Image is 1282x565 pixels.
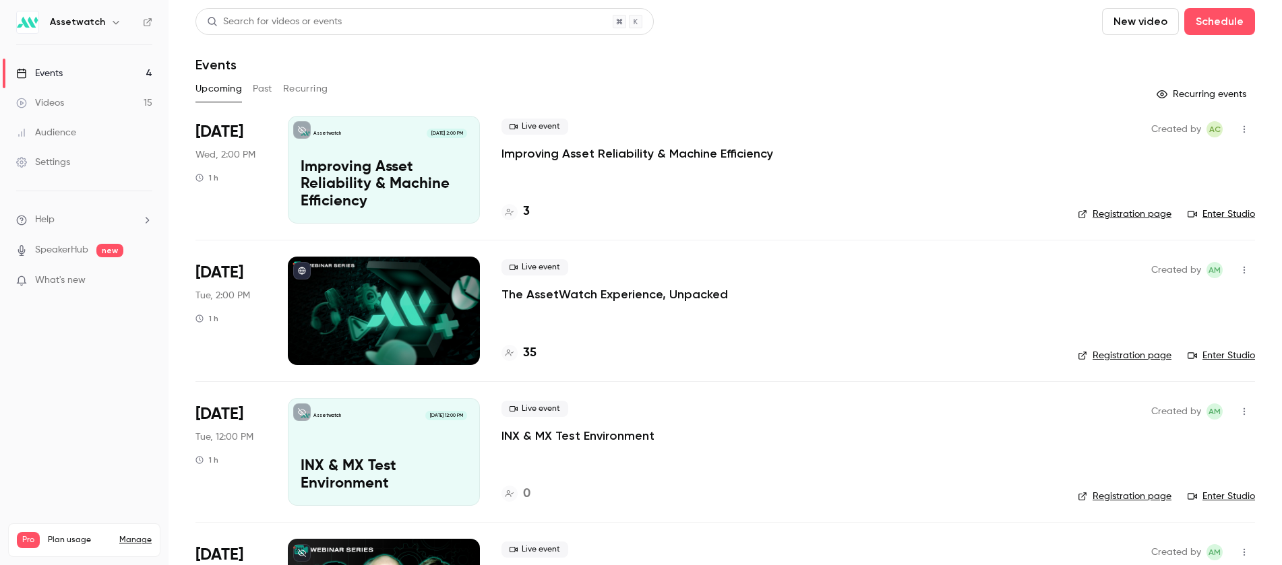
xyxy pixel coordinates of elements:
h4: 35 [523,344,537,362]
div: Settings [16,156,70,169]
a: 35 [501,344,537,362]
div: 1 h [195,172,218,183]
div: Oct 21 Tue, 2:00 PM (America/New York) [195,257,266,364]
span: AM [1209,544,1221,560]
div: 1 h [195,313,218,324]
div: Nov 4 Tue, 12:00 PM (America/New York) [195,398,266,506]
a: Improving Asset Reliability & Machine EfficiencyAssetwatch[DATE] 2:00 PMImproving Asset Reliabili... [288,116,480,224]
a: Registration page [1078,490,1171,503]
p: INX & MX Test Environment [301,458,467,493]
span: Live event [501,401,568,417]
span: Auburn Meadows [1207,403,1223,420]
li: help-dropdown-opener [16,213,152,227]
h1: Events [195,57,237,73]
h6: Assetwatch [50,15,105,29]
div: Search for videos or events [207,15,342,29]
div: Videos [16,96,64,110]
span: AC [1209,121,1221,137]
a: SpeakerHub [35,243,88,257]
span: Auburn Meadows [1207,262,1223,278]
span: [DATE] 12:00 PM [425,411,466,420]
span: Created by [1151,121,1201,137]
span: Tue, 12:00 PM [195,430,253,444]
span: Help [35,213,55,227]
a: Registration page [1078,349,1171,362]
a: 0 [501,485,530,503]
a: Enter Studio [1188,490,1255,503]
span: [DATE] [195,403,243,425]
h4: 3 [523,203,530,221]
a: The AssetWatch Experience, Unpacked [501,286,728,302]
a: 3 [501,203,530,221]
span: Live event [501,541,568,558]
span: Auburn Meadows [1207,544,1223,560]
span: [DATE] [195,262,243,284]
span: [DATE] 2:00 PM [427,129,466,138]
a: Manage [119,535,152,545]
button: Upcoming [195,78,242,100]
span: Tue, 2:00 PM [195,289,250,302]
img: Assetwatch [17,11,38,33]
span: Plan usage [48,535,111,545]
span: Live event [501,119,568,135]
button: New video [1102,8,1179,35]
div: Audience [16,126,76,139]
span: Wed, 2:00 PM [195,148,255,162]
div: Events [16,67,63,80]
span: [DATE] [195,121,243,143]
p: Improving Asset Reliability & Machine Efficiency [301,159,467,211]
p: Assetwatch [313,130,341,137]
a: Enter Studio [1188,349,1255,362]
span: Pro [17,532,40,548]
button: Past [253,78,272,100]
span: new [96,244,123,257]
span: Created by [1151,262,1201,278]
span: Adam Creamer [1207,121,1223,137]
h4: 0 [523,485,530,503]
div: 1 h [195,455,218,465]
button: Schedule [1184,8,1255,35]
a: INX & MX Test Environment [501,428,654,444]
span: Created by [1151,403,1201,420]
a: Registration page [1078,207,1171,221]
span: What's new [35,273,86,288]
span: Created by [1151,544,1201,560]
a: Enter Studio [1188,207,1255,221]
button: Recurring events [1151,84,1255,105]
span: AM [1209,262,1221,278]
div: Oct 15 Wed, 2:00 PM (America/New York) [195,116,266,224]
a: Improving Asset Reliability & Machine Efficiency [501,145,773,162]
button: Recurring [283,78,328,100]
span: Live event [501,259,568,275]
span: AM [1209,403,1221,420]
a: INX & MX Test EnvironmentAssetwatch[DATE] 12:00 PMINX & MX Test Environment [288,398,480,506]
p: Assetwatch [313,412,341,419]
